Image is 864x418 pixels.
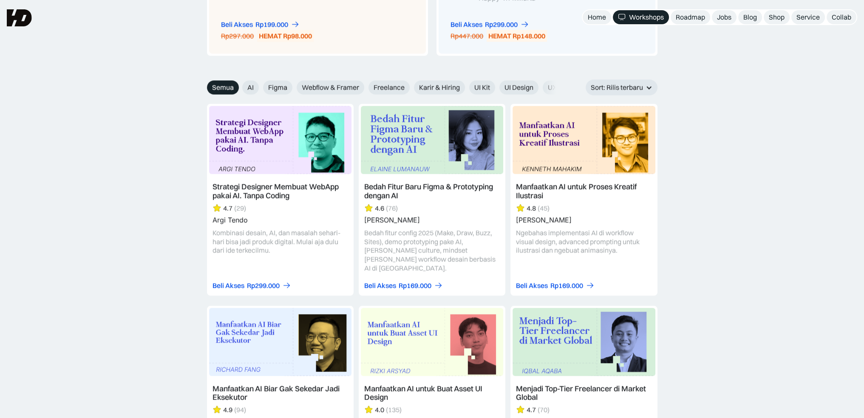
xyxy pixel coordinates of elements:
[764,10,790,24] a: Shop
[221,31,254,40] div: Rp297.000
[247,281,280,290] div: Rp299.000
[450,20,529,29] a: Beli AksesRp299.000
[743,13,757,22] div: Blog
[485,20,518,29] div: Rp299.000
[548,83,579,92] span: UX Design
[583,10,611,24] a: Home
[712,10,737,24] a: Jobs
[212,281,244,290] div: Beli Akses
[221,20,300,29] a: Beli AksesRp199.000
[450,20,482,29] div: Beli Akses
[516,281,595,290] a: Beli AksesRp169.000
[796,13,820,22] div: Service
[488,31,545,40] div: HEMAT Rp148.000
[676,13,705,22] div: Roadmap
[827,10,856,24] a: Collab
[419,83,460,92] span: Karir & Hiring
[207,80,560,94] form: Email Form
[399,281,431,290] div: Rp169.000
[268,83,287,92] span: Figma
[255,20,288,29] div: Rp199.000
[738,10,762,24] a: Blog
[629,13,664,22] div: Workshops
[717,13,731,22] div: Jobs
[364,281,396,290] div: Beli Akses
[671,10,710,24] a: Roadmap
[212,281,291,290] a: Beli AksesRp299.000
[588,13,606,22] div: Home
[504,83,533,92] span: UI Design
[364,281,443,290] a: Beli AksesRp169.000
[474,83,490,92] span: UI Kit
[374,83,405,92] span: Freelance
[613,10,669,24] a: Workshops
[221,20,253,29] div: Beli Akses
[591,83,643,92] div: Sort: Rilis terbaru
[450,31,483,40] div: Rp447.000
[791,10,825,24] a: Service
[832,13,851,22] div: Collab
[550,281,583,290] div: Rp169.000
[212,83,234,92] span: Semua
[586,80,657,95] div: Sort: Rilis terbaru
[769,13,785,22] div: Shop
[259,31,312,40] div: HEMAT Rp98.000
[516,281,548,290] div: Beli Akses
[247,83,254,92] span: AI
[302,83,359,92] span: Webflow & Framer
